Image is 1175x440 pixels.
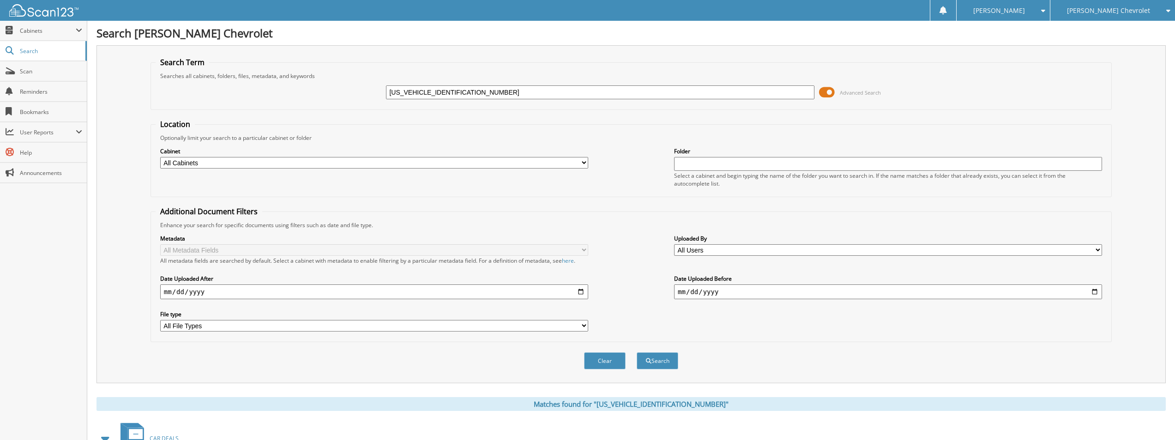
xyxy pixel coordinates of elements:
[20,108,82,116] span: Bookmarks
[9,4,78,17] img: scan123-logo-white.svg
[840,89,881,96] span: Advanced Search
[20,88,82,96] span: Reminders
[674,275,1102,283] label: Date Uploaded Before
[160,257,588,265] div: All metadata fields are searched by default. Select a cabinet with metadata to enable filtering b...
[20,128,76,136] span: User Reports
[973,8,1025,13] span: [PERSON_NAME]
[20,149,82,157] span: Help
[20,47,81,55] span: Search
[160,310,588,318] label: File type
[156,134,1107,142] div: Optionally limit your search to a particular cabinet or folder
[20,169,82,177] span: Announcements
[584,352,626,369] button: Clear
[156,57,209,67] legend: Search Term
[674,172,1102,187] div: Select a cabinet and begin typing the name of the folder you want to search in. If the name match...
[674,284,1102,299] input: end
[160,235,588,242] label: Metadata
[20,27,76,35] span: Cabinets
[674,235,1102,242] label: Uploaded By
[20,67,82,75] span: Scan
[562,257,574,265] a: here
[156,72,1107,80] div: Searches all cabinets, folders, files, metadata, and keywords
[156,206,262,217] legend: Additional Document Filters
[160,284,588,299] input: start
[674,147,1102,155] label: Folder
[1067,8,1150,13] span: [PERSON_NAME] Chevrolet
[160,147,588,155] label: Cabinet
[156,119,195,129] legend: Location
[156,221,1107,229] div: Enhance your search for specific documents using filters such as date and file type.
[160,275,588,283] label: Date Uploaded After
[96,25,1166,41] h1: Search [PERSON_NAME] Chevrolet
[96,397,1166,411] div: Matches found for "[US_VEHICLE_IDENTIFICATION_NUMBER]"
[637,352,678,369] button: Search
